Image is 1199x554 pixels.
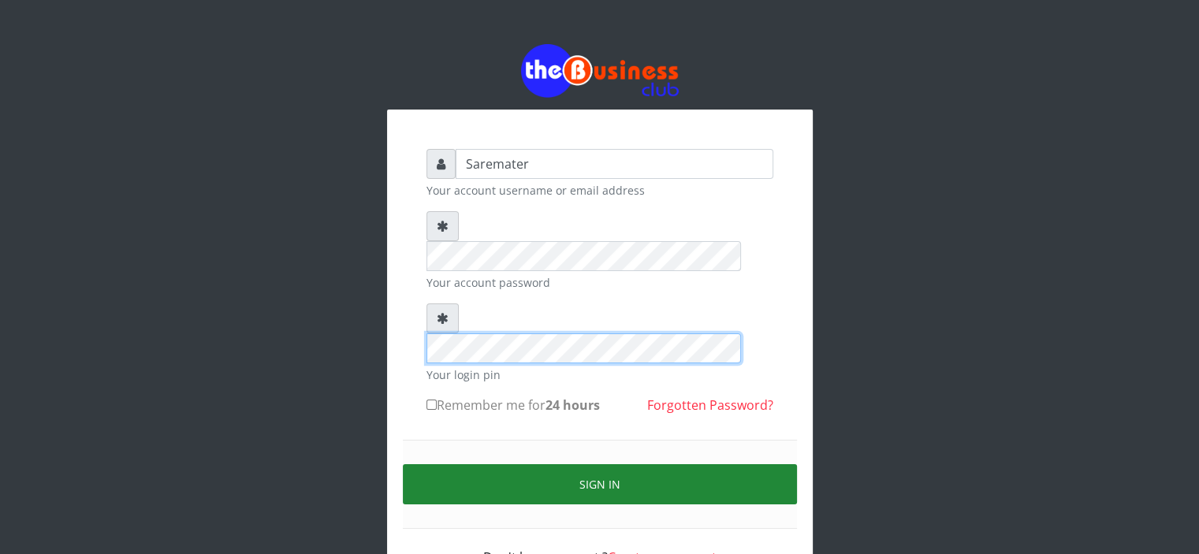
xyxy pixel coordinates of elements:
a: Forgotten Password? [647,396,773,414]
small: Your account password [426,274,773,291]
input: Username or email address [456,149,773,179]
b: 24 hours [546,396,600,414]
small: Your account username or email address [426,182,773,199]
label: Remember me for [426,396,600,415]
button: Sign in [403,464,797,504]
input: Remember me for24 hours [426,400,437,410]
small: Your login pin [426,366,773,383]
